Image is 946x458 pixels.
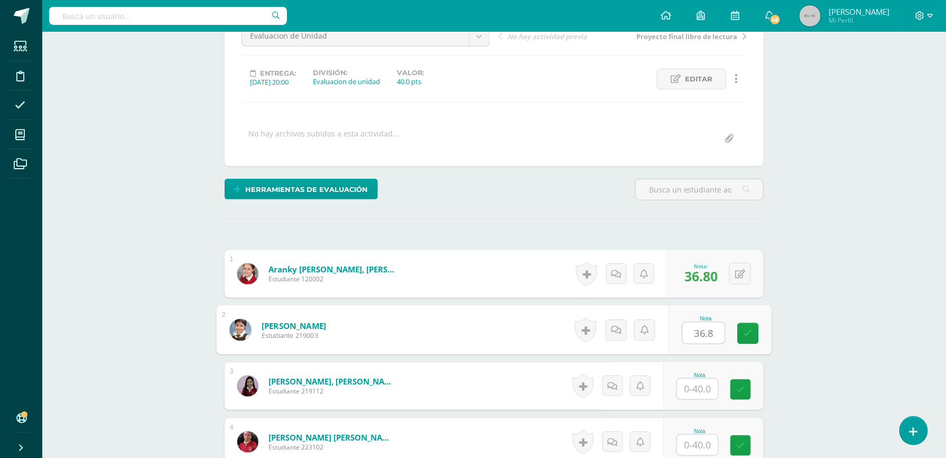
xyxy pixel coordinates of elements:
span: Herramientas de evaluación [246,180,368,199]
div: Nota [676,428,723,434]
span: No hay actividad previa [507,32,587,41]
span: 36.80 [684,267,718,285]
span: Estudiante 223102 [268,443,395,452]
img: 86abe54f43657d0e93ae16cebd262b76.png [237,375,258,397]
label: Valor: [397,69,424,77]
div: No hay archivos subidos a esta actividad... [248,129,399,149]
a: [PERSON_NAME], [PERSON_NAME] [268,376,395,387]
img: e8fb0c7585da7f69c54359f29fb64db6.png [237,432,258,453]
div: Evaluacion de unidad [313,77,380,86]
a: [PERSON_NAME] [262,320,327,331]
div: 40.0 pts [397,77,424,86]
div: Nota [682,316,730,322]
a: Evaluacion de Unidad [242,26,489,46]
a: Herramientas de evaluación [225,179,378,199]
a: Aranky [PERSON_NAME], [PERSON_NAME] [268,264,395,274]
img: d17b8319abab40c6200bd1515a01990f.png [229,319,251,341]
input: 0-40.0 [677,379,718,399]
label: División: [313,69,380,77]
span: 46 [769,14,781,25]
a: Proyecto final libro de lectura [623,31,747,41]
img: 515f631b4a0a4f25fca204546897a0de.png [237,263,258,285]
input: Busca un usuario... [49,7,287,25]
input: 0-40.0 [683,323,725,344]
div: Nota [676,372,723,378]
img: 45x45 [800,5,821,26]
span: [PERSON_NAME] [829,6,889,17]
span: Proyecto final libro de lectura [636,32,738,41]
a: [PERSON_NAME] [PERSON_NAME] [268,432,395,443]
input: 0-40.0 [677,435,718,455]
span: Estudiante 120002 [268,274,395,283]
span: Estudiante 219003 [262,331,327,341]
span: Estudiante 219112 [268,387,395,396]
div: [DATE] 20:00 [250,77,296,87]
input: Busca un estudiante aquí... [636,179,763,200]
span: Editar [685,69,712,89]
span: Mi Perfil [829,16,889,25]
span: Entrega: [260,69,296,77]
div: Nota: [684,262,718,270]
span: Evaluacion de Unidad [250,26,461,46]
